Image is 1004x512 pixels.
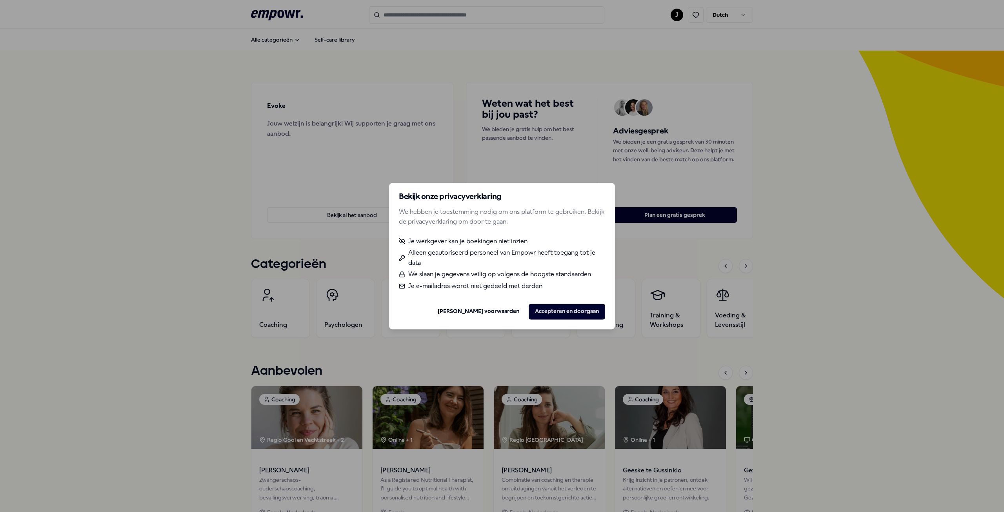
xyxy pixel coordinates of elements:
[399,207,605,227] p: We hebben je toestemming nodig om ons platform te gebruiken. Bekijk de privacyverklaring om door ...
[399,270,605,280] li: We slaan je gegevens veilig op volgens de hoogste standaarden
[438,307,519,316] a: [PERSON_NAME] voorwaarden
[399,193,605,200] h2: Bekijk onze privacyverklaring
[399,281,605,291] li: Je e-mailadres wordt niet gedeeld met derden
[431,304,526,319] button: [PERSON_NAME] voorwaarden
[529,304,605,319] button: Accepteren en doorgaan
[399,248,605,268] li: Alleen geautoriseerd personeel van Empowr heeft toegang tot je data
[399,236,605,246] li: Je werkgever kan je boekingen niet inzien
